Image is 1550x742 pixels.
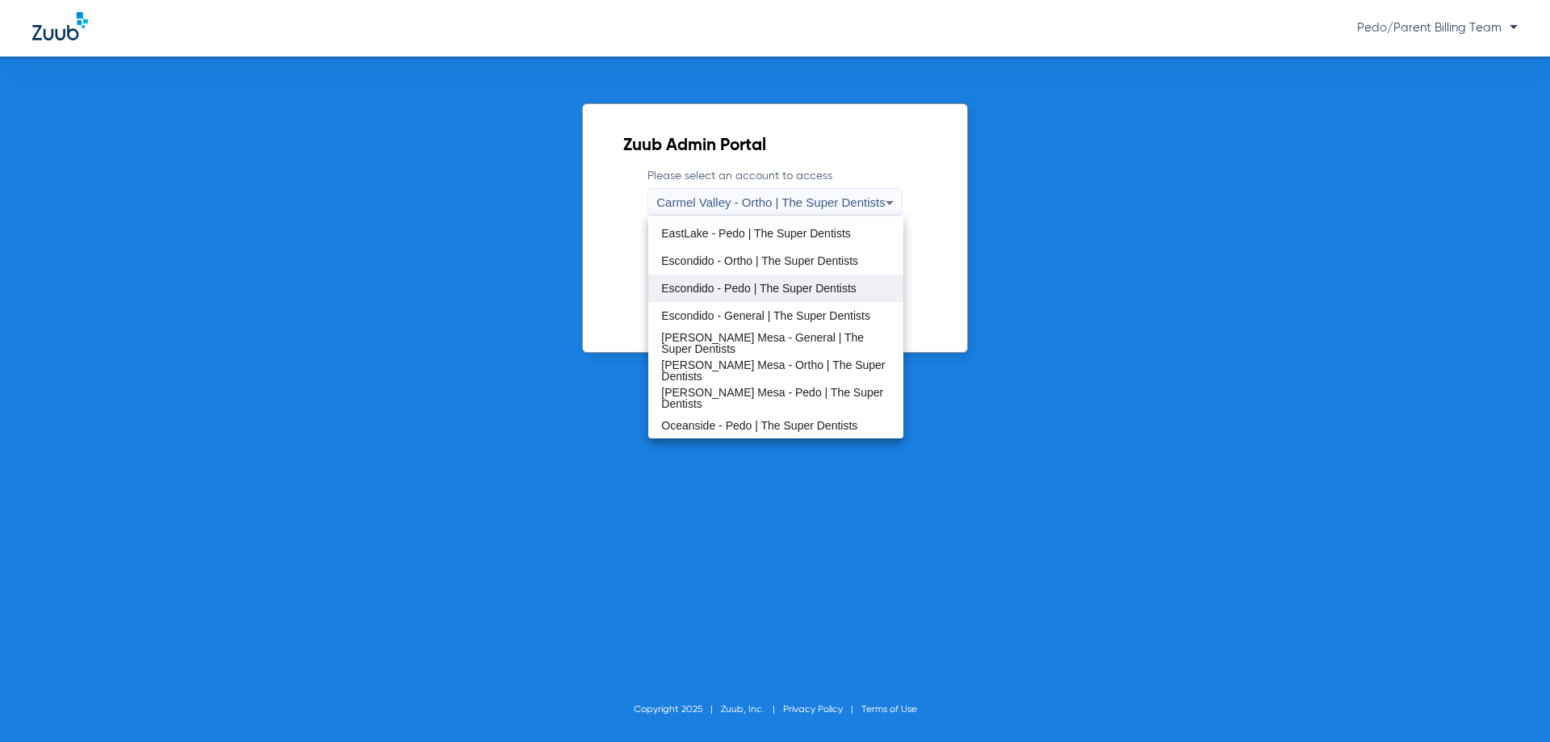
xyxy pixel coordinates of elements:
span: [PERSON_NAME] Mesa - General | The Super Dentists [661,332,890,354]
span: [PERSON_NAME] Mesa - Ortho | The Super Dentists [661,359,890,382]
span: Escondido - General | The Super Dentists [661,310,870,321]
span: Escondido - Ortho | The Super Dentists [661,255,858,266]
span: Escondido - Pedo | The Super Dentists [661,283,857,294]
span: Oceanside - Pedo | The Super Dentists [661,420,857,431]
span: EastLake - Pedo | The Super Dentists [661,228,851,239]
span: [PERSON_NAME] Mesa - Pedo | The Super Dentists [661,387,890,409]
